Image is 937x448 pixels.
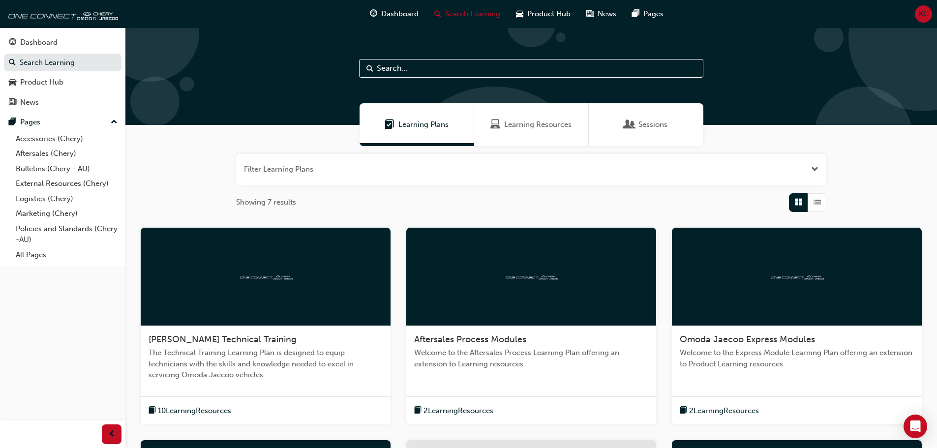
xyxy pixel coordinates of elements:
[4,113,121,131] button: Pages
[149,405,156,417] span: book-icon
[406,228,656,425] a: oneconnectAftersales Process ModulesWelcome to the Aftersales Process Learning Plan offering an e...
[508,4,578,24] a: car-iconProduct Hub
[680,347,914,369] span: Welcome to the Express Module Learning Plan offering an extension to Product Learning resources.
[589,103,703,146] a: SessionsSessions
[4,33,121,52] a: Dashboard
[625,119,635,130] span: Sessions
[12,131,121,147] a: Accessories (Chery)
[680,405,687,417] span: book-icon
[362,4,426,24] a: guage-iconDashboard
[4,31,121,113] button: DashboardSearch LearningProduct HubNews
[359,59,703,78] input: Search...
[504,271,558,281] img: oneconnect
[9,59,16,67] span: search-icon
[9,38,16,47] span: guage-icon
[366,63,373,74] span: Search
[236,197,296,208] span: Showing 7 results
[689,405,759,417] span: 2 Learning Resources
[12,206,121,221] a: Marketing (Chery)
[108,428,116,441] span: prev-icon
[4,93,121,112] a: News
[598,8,616,20] span: News
[795,197,802,208] span: Grid
[141,228,391,425] a: oneconnect[PERSON_NAME] Technical TrainingThe Technical Training Learning Plan is designed to equ...
[9,78,16,87] span: car-icon
[20,37,58,48] div: Dashboard
[414,347,648,369] span: Welcome to the Aftersales Process Learning Plan offering an extension to Learning resources.
[814,197,821,208] span: List
[680,334,815,345] span: Omoda Jaecoo Express Modules
[9,118,16,127] span: pages-icon
[111,116,118,129] span: up-icon
[414,405,422,417] span: book-icon
[12,161,121,177] a: Bulletins (Chery - AU)
[20,117,40,128] div: Pages
[586,8,594,20] span: news-icon
[527,8,571,20] span: Product Hub
[578,4,624,24] a: news-iconNews
[811,164,818,175] button: Open the filter
[12,221,121,247] a: Policies and Standards (Chery -AU)
[149,347,383,381] span: The Technical Training Learning Plan is designed to equip technicians with the skills and knowled...
[680,405,759,417] button: book-icon2LearningResources
[158,405,231,417] span: 10 Learning Resources
[4,54,121,72] a: Search Learning
[370,8,377,20] span: guage-icon
[149,405,231,417] button: book-icon10LearningResources
[638,119,667,130] span: Sessions
[632,8,639,20] span: pages-icon
[504,119,572,130] span: Learning Resources
[4,73,121,91] a: Product Hub
[414,405,493,417] button: book-icon2LearningResources
[915,5,932,23] button: KC
[474,103,589,146] a: Learning ResourcesLearning Resources
[490,119,500,130] span: Learning Resources
[624,4,671,24] a: pages-iconPages
[919,8,929,20] span: KC
[414,334,526,345] span: Aftersales Process Modules
[381,8,419,20] span: Dashboard
[12,176,121,191] a: External Resources (Chery)
[770,271,824,281] img: oneconnect
[672,228,922,425] a: oneconnectOmoda Jaecoo Express ModulesWelcome to the Express Module Learning Plan offering an ext...
[12,191,121,207] a: Logistics (Chery)
[423,405,493,417] span: 2 Learning Resources
[12,146,121,161] a: Aftersales (Chery)
[445,8,500,20] span: Search Learning
[385,119,394,130] span: Learning Plans
[239,271,293,281] img: oneconnect
[360,103,474,146] a: Learning PlansLearning Plans
[434,8,441,20] span: search-icon
[643,8,664,20] span: Pages
[12,247,121,263] a: All Pages
[398,119,449,130] span: Learning Plans
[20,77,63,88] div: Product Hub
[20,97,39,108] div: News
[9,98,16,107] span: news-icon
[426,4,508,24] a: search-iconSearch Learning
[5,4,118,24] img: oneconnect
[904,415,927,438] div: Open Intercom Messenger
[149,334,297,345] span: [PERSON_NAME] Technical Training
[516,8,523,20] span: car-icon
